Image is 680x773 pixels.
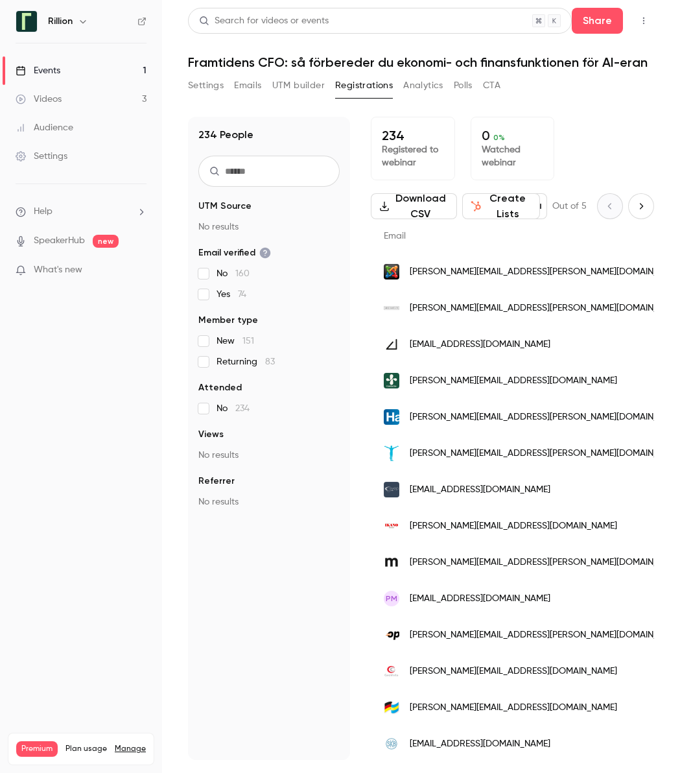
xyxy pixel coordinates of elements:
[384,264,399,279] img: logiwaste.se
[198,127,253,143] h1: 234 People
[386,593,397,604] span: PM
[198,475,235,488] span: Referrer
[384,337,399,352] img: rejlers.se
[188,54,654,70] h1: Framtidens CFO: så förbereder du ekonomi- och finansfunktionen för AI-eran​
[198,449,340,462] p: No results
[384,446,399,461] img: atlasantibodies.com
[48,15,73,28] h6: Rillion
[238,290,246,299] span: 74
[34,205,53,219] span: Help
[16,11,37,32] img: Rillion
[384,663,399,679] img: geovista.se
[410,519,617,533] span: [PERSON_NAME][EMAIL_ADDRESS][DOMAIN_NAME]
[65,744,107,754] span: Plan usage
[384,518,399,534] img: ikanobostad.se
[265,357,275,366] span: 83
[16,741,58,757] span: Premium
[410,338,550,351] span: [EMAIL_ADDRESS][DOMAIN_NAME]
[482,143,544,169] p: Watched webinar
[403,75,443,96] button: Analytics
[217,355,275,368] span: Returning
[410,737,550,751] span: [EMAIL_ADDRESS][DOMAIN_NAME]
[410,665,617,678] span: [PERSON_NAME][EMAIL_ADDRESS][DOMAIN_NAME]
[131,265,147,276] iframe: Noticeable Trigger
[235,269,250,278] span: 160
[217,288,246,301] span: Yes
[242,337,254,346] span: 151
[272,75,325,96] button: UTM builder
[234,75,261,96] button: Emails
[16,93,62,106] div: Videos
[410,483,550,497] span: [EMAIL_ADDRESS][DOMAIN_NAME]
[235,404,250,413] span: 234
[198,200,252,213] span: UTM Source
[335,75,393,96] button: Registrations
[198,428,224,441] span: Views
[371,193,457,219] button: Download CSV
[217,335,254,348] span: New
[384,300,399,316] img: skanesdansteater.se
[410,374,617,388] span: [PERSON_NAME][EMAIL_ADDRESS][DOMAIN_NAME]
[382,128,444,143] p: 234
[382,143,444,169] p: Registered to webinar
[462,193,540,219] button: Create Lists
[198,246,271,259] span: Email verified
[384,554,399,570] img: forlagsekonomi.se
[384,373,399,388] img: doktor.se
[217,402,250,415] span: No
[198,381,242,394] span: Attended
[188,75,224,96] button: Settings
[384,627,399,643] img: optema.se
[628,193,654,219] button: Next page
[454,75,473,96] button: Polls
[483,75,500,96] button: CTA
[572,8,623,34] button: Share
[16,205,147,219] li: help-dropdown-opener
[34,234,85,248] a: SpeakerHub
[410,701,617,715] span: [PERSON_NAME][EMAIL_ADDRESS][DOMAIN_NAME]
[198,220,340,233] p: No results
[552,200,587,213] p: Out of 5
[198,495,340,508] p: No results
[482,128,544,143] p: 0
[16,64,60,77] div: Events
[384,482,399,497] img: svep.se
[410,592,550,606] span: [EMAIL_ADDRESS][DOMAIN_NAME]
[16,121,73,134] div: Audience
[199,14,329,28] div: Search for videos or events
[384,736,399,752] img: skb.org
[93,235,119,248] span: new
[115,744,146,754] a: Manage
[384,409,399,425] img: handelsbanken.se
[384,700,399,715] img: handelskammer.se
[198,314,258,327] span: Member type
[493,133,505,142] span: 0 %
[198,200,340,508] section: facet-groups
[16,150,67,163] div: Settings
[217,267,250,280] span: No
[384,232,406,241] span: Email
[34,263,82,277] span: What's new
